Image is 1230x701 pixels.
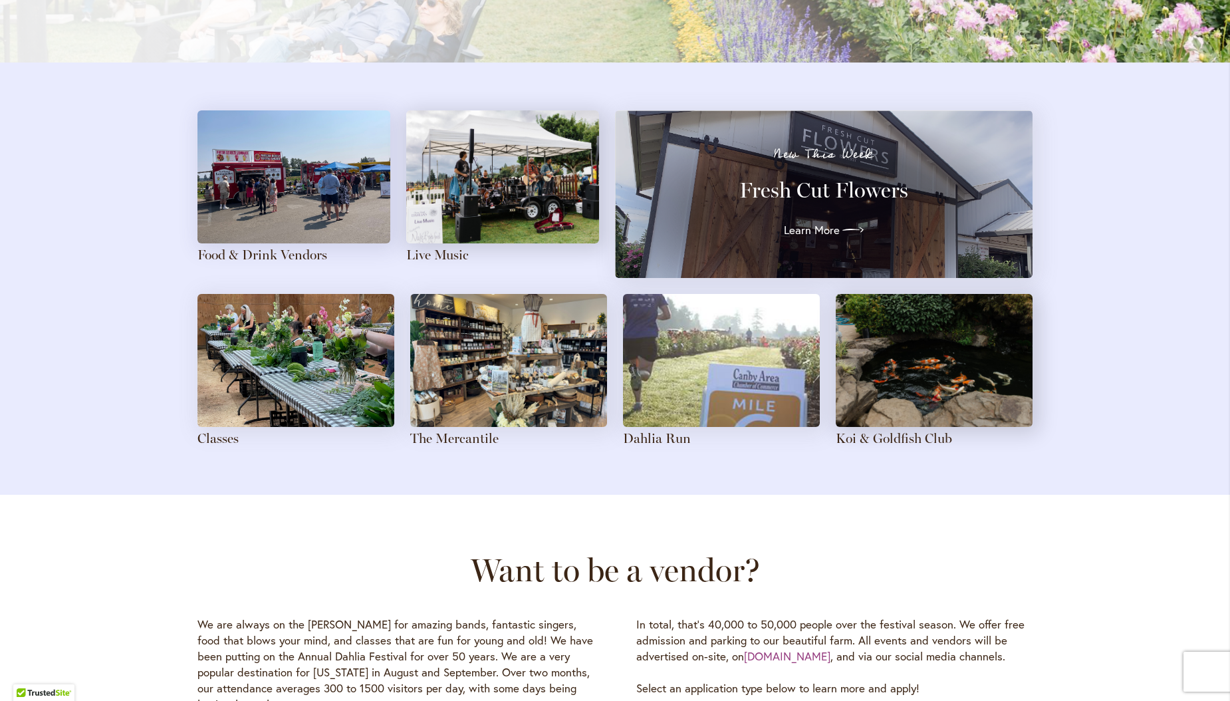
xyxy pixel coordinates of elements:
[836,430,952,446] a: Koi & Goldfish Club
[623,430,691,446] a: Dahlia Run
[197,110,390,243] img: Attendees gather around food trucks on a sunny day at the farm
[197,247,327,263] a: Food & Drink Vendors
[639,148,1009,161] p: New This Week
[636,617,1033,664] p: In total, that's 40,000 to 50,000 people over the festival season. We offer free admission and pa...
[406,247,469,263] a: Live Music
[189,551,1041,589] h2: Want to be a vendor?
[623,294,820,427] img: A runner passes the mile 6 sign in a field of dahlias
[639,177,1009,204] h3: Fresh Cut Flowers
[197,294,394,427] img: Blank canvases are set up on long tables in anticipation of an art class
[784,222,840,238] span: Learn More
[784,219,864,241] a: Learn More
[410,294,607,427] img: The dahlias themed gift shop has a feature table in the center, with shelves of local and special...
[836,294,1033,427] img: Orange and white mottled koi swim in a rock-lined pond
[410,430,499,446] a: The Mercantile
[197,430,239,446] a: Classes
[406,110,599,243] img: A four-person band plays with a field of pink dahlias in the background
[744,648,830,664] a: [DOMAIN_NAME]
